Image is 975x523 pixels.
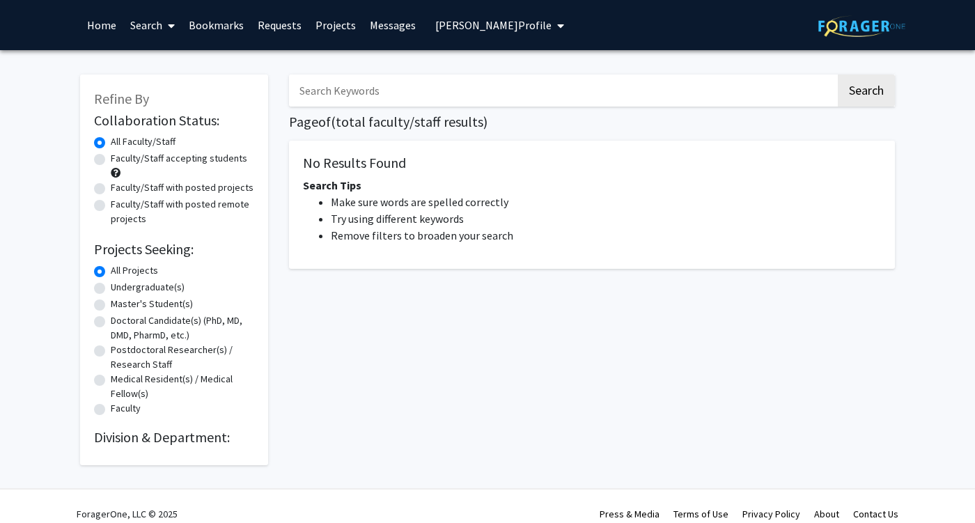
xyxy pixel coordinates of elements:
[111,372,254,401] label: Medical Resident(s) / Medical Fellow(s)
[182,1,251,49] a: Bookmarks
[435,18,552,32] span: [PERSON_NAME] Profile
[80,1,123,49] a: Home
[363,1,423,49] a: Messages
[742,508,800,520] a: Privacy Policy
[289,114,895,130] h1: Page of ( total faculty/staff results)
[111,263,158,278] label: All Projects
[123,1,182,49] a: Search
[289,75,836,107] input: Search Keywords
[111,401,141,416] label: Faculty
[94,241,254,258] h2: Projects Seeking:
[331,227,881,244] li: Remove filters to broaden your search
[331,210,881,227] li: Try using different keywords
[111,343,254,372] label: Postdoctoral Researcher(s) / Research Staff
[111,134,175,149] label: All Faculty/Staff
[94,429,254,446] h2: Division & Department:
[289,283,895,315] nav: Page navigation
[331,194,881,210] li: Make sure words are spelled correctly
[600,508,660,520] a: Press & Media
[303,155,881,171] h5: No Results Found
[814,508,839,520] a: About
[818,15,905,37] img: ForagerOne Logo
[111,151,247,166] label: Faculty/Staff accepting students
[111,197,254,226] label: Faculty/Staff with posted remote projects
[111,180,253,195] label: Faculty/Staff with posted projects
[111,313,254,343] label: Doctoral Candidate(s) (PhD, MD, DMD, PharmD, etc.)
[853,508,898,520] a: Contact Us
[111,297,193,311] label: Master's Student(s)
[309,1,363,49] a: Projects
[251,1,309,49] a: Requests
[838,75,895,107] button: Search
[94,90,149,107] span: Refine By
[111,280,185,295] label: Undergraduate(s)
[94,112,254,129] h2: Collaboration Status:
[303,178,361,192] span: Search Tips
[673,508,728,520] a: Terms of Use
